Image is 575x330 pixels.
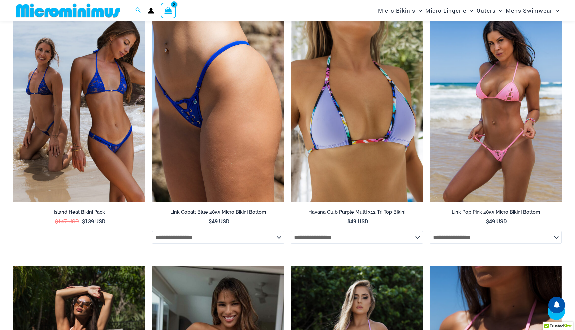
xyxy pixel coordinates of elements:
[13,4,145,202] img: Island Heat Ocean Bikini Pack
[430,209,562,218] a: Link Pop Pink 4855 Micro Bikini Bottom
[424,2,475,19] a: Micro LingerieMenu ToggleMenu Toggle
[55,218,58,225] span: $
[425,2,466,19] span: Micro Lingerie
[152,4,284,202] a: Link Cobalt Blue 4855 Bottom 01Link Cobalt Blue 4855 Bottom 02Link Cobalt Blue 4855 Bottom 02
[148,8,154,14] a: Account icon link
[552,2,559,19] span: Menu Toggle
[13,209,145,215] h2: Island Heat Bikini Pack
[375,1,562,20] nav: Site Navigation
[82,218,105,225] bdi: 139 USD
[209,218,229,225] bdi: 49 USD
[504,2,561,19] a: Mens SwimwearMenu ToggleMenu Toggle
[378,2,415,19] span: Micro Bikinis
[486,218,507,225] bdi: 49 USD
[415,2,422,19] span: Menu Toggle
[496,2,502,19] span: Menu Toggle
[13,4,145,202] a: Island Heat Ocean Bikini PackIsland Heat Ocean 309 Top 421 Bottom 01Island Heat Ocean 309 Top 421...
[466,2,473,19] span: Menu Toggle
[430,209,562,215] h2: Link Pop Pink 4855 Micro Bikini Bottom
[430,4,562,202] img: Link Pop Pink 3070 Top 4855 Bottom 03
[209,218,212,225] span: $
[506,2,552,19] span: Mens Swimwear
[347,218,350,225] span: $
[291,4,423,202] a: Havana Club Purple Multi 312 Top 01Havana Club Purple Multi 312 Top 451 Bottom 03Havana Club Purp...
[475,2,504,19] a: OutersMenu ToggleMenu Toggle
[135,6,141,15] a: Search icon link
[430,4,562,202] a: Link Pop Pink 4855 Bottom 01Link Pop Pink 3070 Top 4855 Bottom 03Link Pop Pink 3070 Top 4855 Bott...
[291,209,423,218] a: Havana Club Purple Multi 312 Tri Top Bikini
[55,218,79,225] bdi: 147 USD
[13,209,145,218] a: Island Heat Bikini Pack
[477,2,496,19] span: Outers
[291,209,423,215] h2: Havana Club Purple Multi 312 Tri Top Bikini
[161,3,176,18] a: View Shopping Cart, empty
[347,218,368,225] bdi: 49 USD
[152,209,284,215] h2: Link Cobalt Blue 4855 Micro Bikini Bottom
[82,218,85,225] span: $
[486,218,489,225] span: $
[13,3,123,18] img: MM SHOP LOGO FLAT
[152,4,284,202] img: Link Cobalt Blue 4855 Bottom 01
[376,2,424,19] a: Micro BikinisMenu ToggleMenu Toggle
[152,209,284,218] a: Link Cobalt Blue 4855 Micro Bikini Bottom
[291,4,423,202] img: Havana Club Purple Multi 312 Top 01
